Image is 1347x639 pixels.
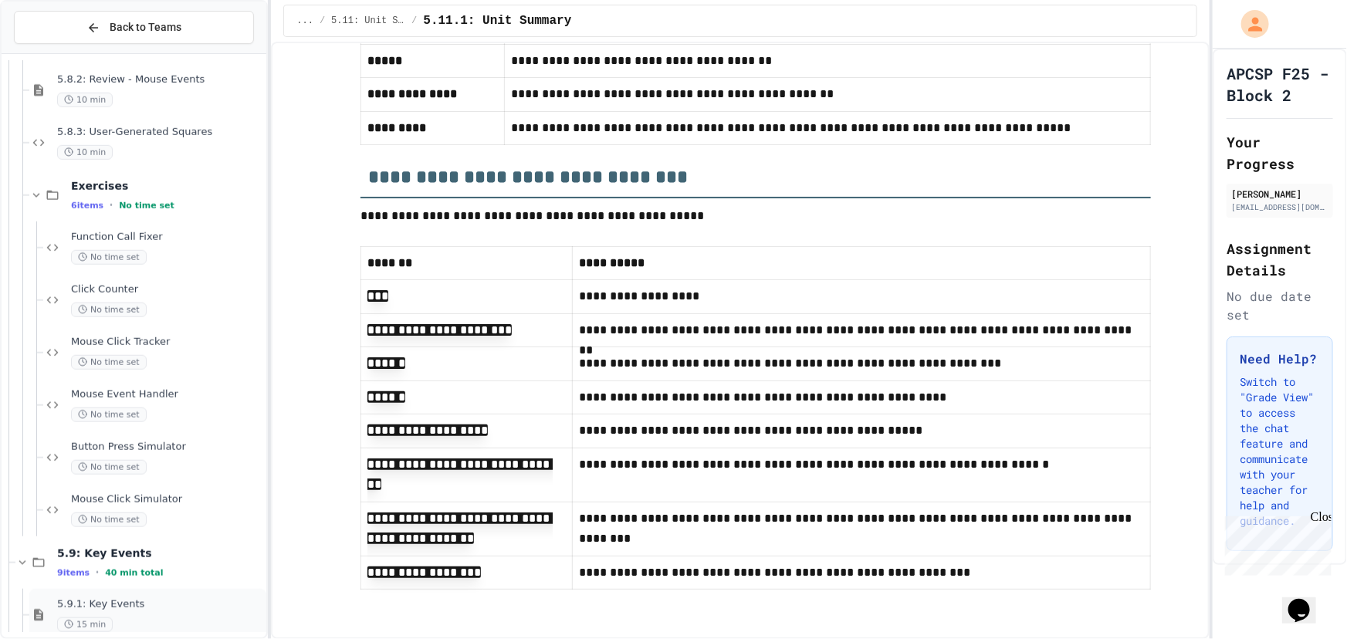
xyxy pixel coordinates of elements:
span: ... [296,15,313,27]
span: No time set [71,303,147,317]
span: Function Call Fixer [71,231,263,244]
span: No time set [71,250,147,265]
span: 10 min [57,93,113,107]
span: Exercises [71,179,263,193]
span: • [96,566,99,579]
span: No time set [71,407,147,422]
span: 40 min total [105,568,163,578]
span: Button Press Simulator [71,441,263,454]
div: [EMAIL_ADDRESS][DOMAIN_NAME] [1231,201,1328,213]
h2: Assignment Details [1227,238,1333,281]
h1: APCSP F25 - Block 2 [1227,63,1333,106]
h2: Your Progress [1227,131,1333,174]
span: 5.8.3: User-Generated Squares [57,126,263,139]
span: Mouse Event Handler [71,388,263,401]
span: • [110,199,113,211]
span: / [411,15,417,27]
span: 15 min [57,617,113,632]
span: Click Counter [71,283,263,296]
p: Switch to "Grade View" to access the chat feature and communicate with your teacher for help and ... [1240,374,1320,529]
div: No due date set [1227,287,1333,324]
div: My Account [1225,6,1273,42]
span: 9 items [57,568,90,578]
span: 10 min [57,145,113,160]
span: 5.9.1: Key Events [57,598,263,611]
div: [PERSON_NAME] [1231,187,1328,201]
div: Chat with us now!Close [6,6,107,98]
iframe: chat widget [1219,510,1332,576]
span: 6 items [71,201,103,211]
span: 5.11.1: Unit Summary [423,12,571,30]
span: 5.8.2: Review - Mouse Events [57,73,263,86]
span: 5.11: Unit Summary [331,15,405,27]
span: No time set [71,460,147,475]
span: / [320,15,325,27]
span: 5.9: Key Events [57,546,263,560]
span: Back to Teams [110,19,181,35]
h3: Need Help? [1240,350,1320,368]
iframe: chat widget [1282,577,1332,624]
span: Mouse Click Simulator [71,493,263,506]
span: No time set [71,355,147,370]
span: Mouse Click Tracker [71,336,263,349]
button: Back to Teams [14,11,254,44]
span: No time set [119,201,174,211]
span: No time set [71,512,147,527]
